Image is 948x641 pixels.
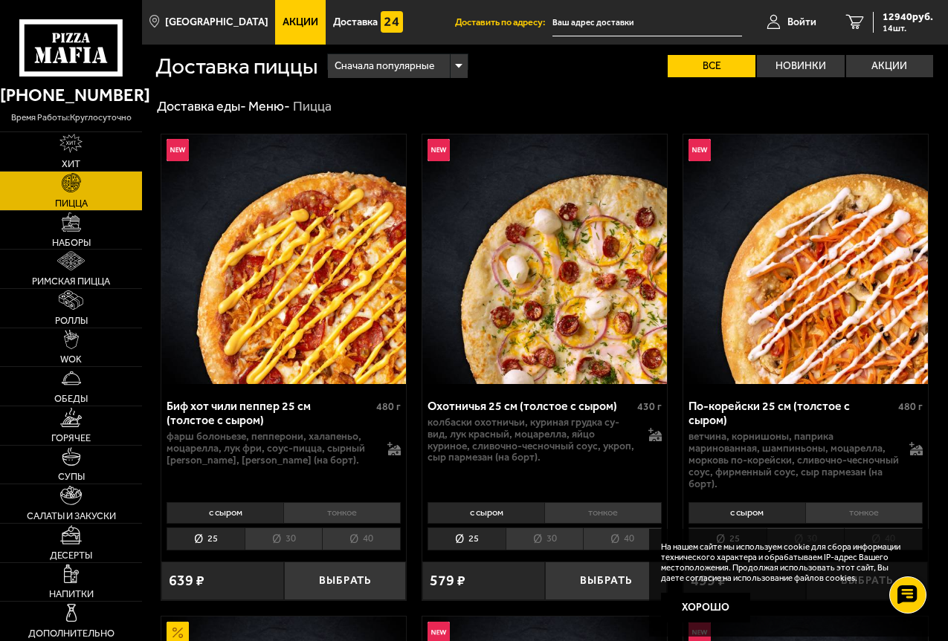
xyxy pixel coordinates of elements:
[428,139,450,161] img: Новинка
[883,24,933,33] span: 14 шт.
[668,55,755,77] label: Все
[293,98,332,115] div: Пицца
[552,9,742,36] input: Ваш адрес доставки
[661,593,750,622] button: Хорошо
[428,502,544,523] li: с сыром
[60,355,82,365] span: WOK
[157,98,246,114] a: Доставка еды-
[49,590,94,599] span: Напитки
[32,277,110,287] span: Римская пицца
[284,562,407,601] button: Выбрать
[689,139,711,161] img: Новинка
[422,134,667,384] a: НовинкаОхотничья 25 см (толстое с сыром)
[161,134,406,384] a: НовинкаБиф хот чили пеппер 25 см (толстое с сыром)
[683,134,928,384] img: По-корейски 25 см (толстое с сыром)
[455,18,552,27] span: Доставить по адресу:
[683,134,928,384] a: НовинкаПо-корейски 25 см (толстое с сыром)
[544,502,662,523] li: тонкое
[27,512,116,521] span: Салаты и закуски
[787,17,816,27] span: Войти
[898,400,923,413] span: 480 г
[430,573,465,588] span: 579 ₽
[422,134,667,384] img: Охотничья 25 см (толстое с сыром)
[283,502,401,523] li: тонкое
[689,431,900,490] p: ветчина, корнишоны, паприка маринованная, шампиньоны, моцарелла, морковь по-корейски, сливочно-че...
[167,399,373,427] div: Биф хот чили пеппер 25 см (толстое с сыром)
[52,238,91,248] span: Наборы
[54,394,88,404] span: Обеды
[167,502,283,523] li: с сыром
[637,400,662,413] span: 430 г
[689,399,894,427] div: По-корейски 25 см (толстое с сыром)
[50,551,92,561] span: Десерты
[805,502,923,523] li: тонкое
[335,52,434,80] span: Сначала популярные
[757,55,845,77] label: Новинки
[883,12,933,22] span: 12940 руб.
[689,527,767,550] li: 25
[844,527,923,550] li: 40
[428,527,506,550] li: 25
[245,527,323,550] li: 30
[28,629,115,639] span: Дополнительно
[381,11,403,33] img: 15daf4d41897b9f0e9f617042186c801.svg
[846,55,934,77] label: Акции
[333,17,378,27] span: Доставка
[322,527,401,550] li: 40
[428,399,633,413] div: Охотничья 25 см (толстое с сыром)
[55,199,88,209] span: Пицца
[376,400,401,413] span: 480 г
[58,472,85,482] span: Супы
[51,434,91,443] span: Горячее
[167,139,189,161] img: Новинка
[161,134,406,384] img: Биф хот чили пеппер 25 см (толстое с сыром)
[545,562,668,601] button: Выбрать
[689,502,805,523] li: с сыром
[62,160,80,169] span: Хит
[583,527,662,550] li: 40
[167,431,378,466] p: фарш болоньезе, пепперони, халапеньо, моцарелла, лук фри, соус-пицца, сырный [PERSON_NAME], [PERS...
[283,17,318,27] span: Акции
[248,98,290,114] a: Меню-
[506,527,584,550] li: 30
[661,542,912,583] p: На нашем сайте мы используем cookie для сбора информации технического характера и обрабатываем IP...
[428,417,639,464] p: колбаски охотничьи, куриная грудка су-вид, лук красный, моцарелла, яйцо куриное, сливочно-чесночн...
[169,573,204,588] span: 639 ₽
[767,527,845,550] li: 30
[155,56,317,78] h1: Доставка пиццы
[167,527,245,550] li: 25
[55,316,88,326] span: Роллы
[165,17,268,27] span: [GEOGRAPHIC_DATA]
